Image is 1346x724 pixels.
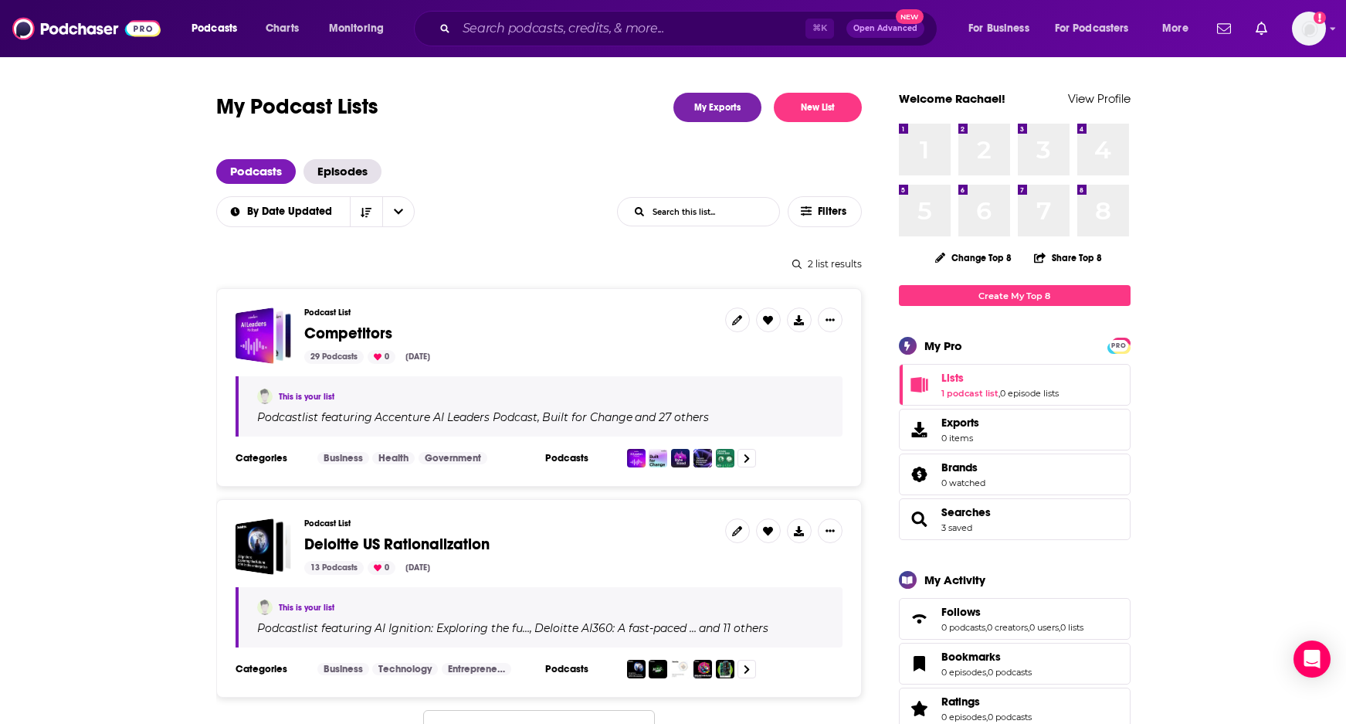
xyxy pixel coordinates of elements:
[399,561,436,575] div: [DATE]
[693,449,712,467] img: The Lens: Life Sciences Reinvention in Focus
[1000,388,1059,399] a: 0 episode lists
[1068,91,1131,106] a: View Profile
[530,621,532,635] span: ,
[1028,622,1029,633] span: ,
[904,464,935,485] a: Brands
[924,573,985,587] div: My Activity
[1293,641,1331,678] div: Open Intercom Messenger
[12,14,161,43] img: Podchaser - Follow, Share and Rate Podcasts
[998,388,1000,399] span: ,
[236,308,292,364] a: Competitors
[215,206,350,217] button: open menu
[429,11,952,46] div: Search podcasts, credits, & more...
[853,25,917,32] span: Open Advanced
[941,622,985,633] a: 0 podcasts
[442,663,511,675] a: Entrepreneur
[941,605,981,619] span: Follows
[987,622,1028,633] a: 0 creators
[372,452,415,464] a: Health
[904,698,935,719] a: Ratings
[941,478,985,488] a: 0 watched
[368,561,395,575] div: 0
[941,461,985,474] a: Brands
[1060,622,1083,633] a: 0 lists
[257,600,273,615] img: Rachael
[247,206,337,217] span: By Date Updated
[904,608,935,630] a: Follows
[988,667,1032,678] a: 0 podcasts
[716,449,734,467] img: Climate Vision 2050
[941,695,980,709] span: Ratings
[329,18,384,39] span: Monitoring
[532,622,697,634] a: Deloitte AI360: A fast-paced …
[627,449,646,467] img: Accenture AI Leaders Podcast
[317,452,369,464] a: Business
[1110,339,1128,351] a: PRO
[1211,15,1237,42] a: Show notifications dropdown
[904,374,935,396] a: Lists
[304,535,490,554] span: Deloitte US Rationalization
[988,712,1032,722] a: 0 podcasts
[899,91,1005,106] a: Welcome Rachael!
[649,660,667,678] img: Deloitte AI360: A fast-paced AI podcast for a fast-paced world
[192,18,237,39] span: Podcasts
[941,433,979,444] span: 0 items
[1055,18,1129,39] span: For Podcasters
[693,660,712,678] img: Breakthrough by Design
[1059,622,1060,633] span: ,
[649,449,667,467] img: Built for Change
[986,667,988,678] span: ,
[304,308,713,318] h3: Podcast List
[372,411,537,423] a: Accenture AI Leaders Podcast
[899,643,1131,685] span: Bookmarks
[1292,12,1326,46] img: User Profile
[958,16,1049,41] button: open menu
[818,206,849,217] span: Filters
[304,325,392,342] a: Competitors
[985,622,987,633] span: ,
[671,660,690,678] img: Branching Out: A Retail Banking Podcast Series
[941,650,1001,664] span: Bookmarks
[279,392,334,402] a: This is your list
[1045,16,1151,41] button: open menu
[257,410,824,424] div: Podcast list featuring
[216,159,296,184] a: Podcasts
[318,16,404,41] button: open menu
[1314,12,1326,24] svg: Add a profile image
[216,196,415,227] h2: Choose List sort
[304,518,713,529] h3: Podcast List
[941,667,986,678] a: 0 episodes
[236,452,305,464] h3: Categories
[216,258,862,270] div: 2 list results
[257,389,273,404] img: Rachael
[904,653,935,675] a: Bookmarks
[382,197,415,226] button: open menu
[788,196,862,227] button: Filters
[1033,243,1103,273] button: Share Top 8
[904,508,935,530] a: Searches
[257,621,824,635] div: Podcast list featuring
[846,19,924,38] button: Open AdvancedNew
[304,536,490,553] a: Deloitte US Rationalization
[899,454,1131,495] span: Brands
[941,505,991,519] a: Searches
[941,416,979,430] span: Exports
[375,411,537,423] h4: Accenture AI Leaders Podcast
[896,9,924,24] span: New
[774,93,862,122] button: New List
[805,19,834,39] span: ⌘ K
[716,660,734,678] img: Capital H Podcast
[941,371,964,385] span: Lists
[941,371,1059,385] a: Lists
[1151,16,1208,41] button: open menu
[941,695,1032,709] a: Ratings
[372,622,530,634] a: AI Ignition: Exploring the fu…
[350,197,382,226] button: Sort Direction
[304,324,392,343] span: Competitors
[216,93,378,122] h1: My Podcast Lists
